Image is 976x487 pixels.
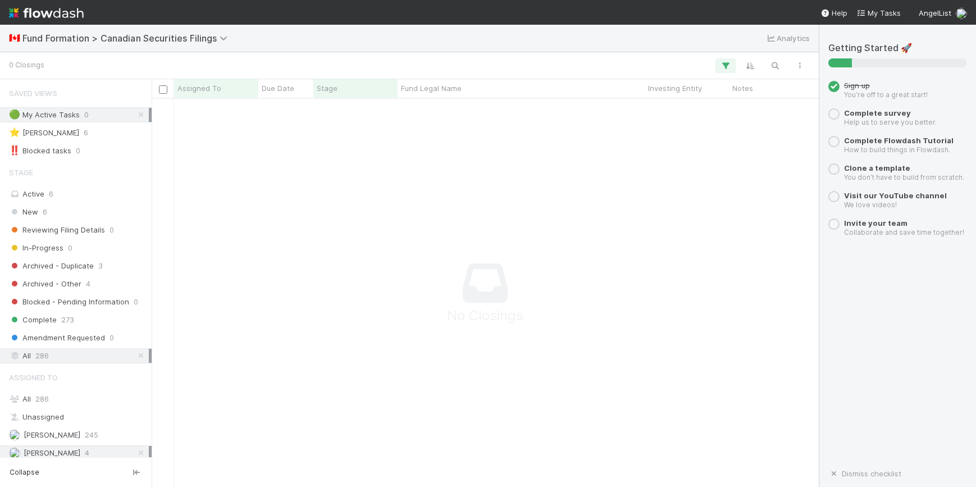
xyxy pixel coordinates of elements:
[86,277,90,291] span: 4
[9,187,149,201] div: Active
[9,410,149,424] div: Unassigned
[24,430,80,439] span: [PERSON_NAME]
[9,3,84,22] img: logo-inverted-e16ddd16eac7371096b0.svg
[765,31,810,45] a: Analytics
[84,108,89,122] span: 0
[956,8,967,19] img: avatar_7d33b4c2-6dd7-4bf3-9761-6f087fa0f5c6.png
[844,118,937,126] small: Help us to serve you better.
[844,191,947,200] a: Visit our YouTube channel
[110,223,114,237] span: 0
[844,163,910,172] a: Clone a template
[732,83,753,94] span: Notes
[9,429,20,440] img: avatar_1a1d5361-16dd-4910-a949-020dcd9f55a3.png
[61,313,74,327] span: 273
[98,259,103,273] span: 3
[820,7,847,19] div: Help
[9,128,20,137] span: ⭐
[401,83,462,94] span: Fund Legal Name
[76,144,80,158] span: 0
[9,108,80,122] div: My Active Tasks
[10,467,39,477] span: Collapse
[9,366,58,389] span: Assigned To
[919,8,951,17] span: AngelList
[9,60,44,70] small: 0 Closings
[828,469,901,478] a: Dismiss checklist
[648,83,702,94] span: Investing Entity
[844,81,870,90] span: Sign up
[9,392,149,406] div: All
[134,295,138,309] span: 0
[9,145,20,155] span: ‼️
[9,447,20,458] img: avatar_7d33b4c2-6dd7-4bf3-9761-6f087fa0f5c6.png
[828,43,967,54] h5: Getting Started 🚀
[9,349,149,363] div: All
[844,219,907,227] a: Invite your team
[85,428,98,442] span: 245
[9,277,81,291] span: Archived - Other
[9,259,94,273] span: Archived - Duplicate
[317,83,338,94] span: Stage
[9,161,33,184] span: Stage
[844,108,911,117] a: Complete survey
[35,349,49,363] span: 286
[9,126,79,140] div: [PERSON_NAME]
[43,205,47,219] span: 6
[856,7,901,19] a: My Tasks
[9,241,63,255] span: In-Progress
[844,136,954,145] a: Complete Flowdash Tutorial
[159,85,167,94] input: Toggle All Rows Selected
[68,241,72,255] span: 0
[844,145,950,154] small: How to build things in Flowdash.
[9,144,71,158] div: Blocked tasks
[9,331,105,345] span: Amendment Requested
[9,313,57,327] span: Complete
[49,189,53,198] span: 6
[85,446,89,460] span: 4
[9,33,20,43] span: 🇨🇦
[262,83,294,94] span: Due Date
[110,331,114,345] span: 0
[22,33,233,44] span: Fund Formation > Canadian Securities Filings
[24,448,80,457] span: [PERSON_NAME]
[9,82,57,104] span: Saved Views
[844,228,964,236] small: Collaborate and save time together!
[856,8,901,17] span: My Tasks
[177,83,221,94] span: Assigned To
[844,90,928,99] small: You’re off to a great start!
[9,205,38,219] span: New
[844,173,964,181] small: You don’t have to build from scratch.
[84,126,88,140] span: 6
[9,223,105,237] span: Reviewing Filing Details
[9,110,20,119] span: 🟢
[844,201,897,209] small: We love videos!
[9,295,129,309] span: Blocked - Pending Information
[35,394,49,403] span: 286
